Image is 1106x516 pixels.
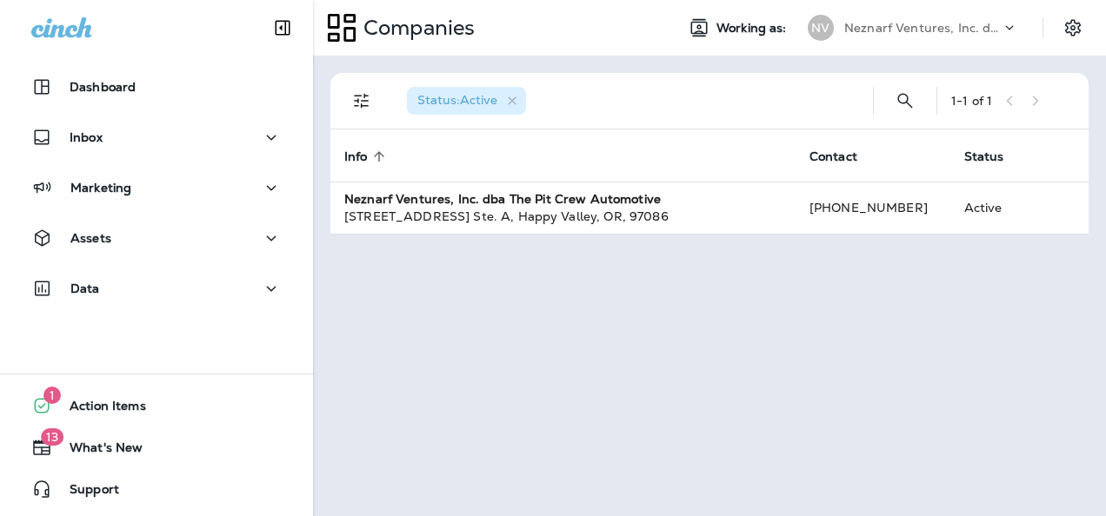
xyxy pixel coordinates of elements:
[344,208,782,225] div: [STREET_ADDRESS] Ste. A , Happy Valley , OR , 97086
[52,482,119,503] span: Support
[417,92,497,108] span: Status : Active
[716,21,790,36] span: Working as:
[70,281,100,295] p: Data
[70,130,103,144] p: Inbox
[888,83,923,118] button: Search Companies
[356,15,475,41] p: Companies
[951,94,992,108] div: 1 - 1 of 1
[844,21,1001,35] p: Neznarf Ventures, Inc. dba The Pit Crew Automotive
[344,149,390,164] span: Info
[258,10,307,45] button: Collapse Sidebar
[344,191,661,207] strong: Neznarf Ventures, Inc. dba The Pit Crew Automotive
[70,181,131,195] p: Marketing
[41,428,63,446] span: 13
[810,149,857,164] span: Contact
[17,472,296,506] button: Support
[70,80,136,94] p: Dashboard
[43,387,61,404] span: 1
[17,430,296,465] button: 13What's New
[17,170,296,205] button: Marketing
[964,149,1027,164] span: Status
[344,83,379,118] button: Filters
[70,231,111,245] p: Assets
[950,182,1043,234] td: Active
[52,440,143,461] span: What's New
[17,271,296,306] button: Data
[964,149,1004,164] span: Status
[796,182,950,234] td: [PHONE_NUMBER]
[808,15,834,41] div: NV
[344,149,368,164] span: Info
[407,87,526,115] div: Status:Active
[1057,12,1089,43] button: Settings
[810,149,880,164] span: Contact
[17,388,296,423] button: 1Action Items
[17,120,296,155] button: Inbox
[52,399,146,420] span: Action Items
[17,221,296,255] button: Assets
[17,69,296,104] button: Dashboard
